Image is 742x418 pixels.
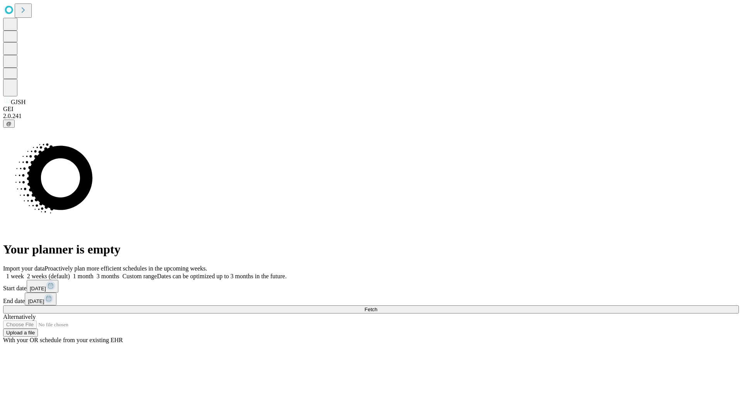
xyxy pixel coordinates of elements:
span: 3 months [97,273,119,279]
span: Fetch [364,307,377,312]
span: GJSH [11,99,26,105]
span: With your OR schedule from your existing EHR [3,337,123,343]
div: Start date [3,280,739,293]
span: Dates can be optimized up to 3 months in the future. [157,273,286,279]
button: [DATE] [25,293,56,305]
button: @ [3,120,15,128]
div: End date [3,293,739,305]
div: GEI [3,106,739,113]
span: 1 month [73,273,94,279]
span: [DATE] [28,298,44,304]
div: 2.0.241 [3,113,739,120]
button: Fetch [3,305,739,313]
span: 2 weeks (default) [27,273,70,279]
button: [DATE] [27,280,58,293]
h1: Your planner is empty [3,242,739,257]
button: Upload a file [3,329,38,337]
span: Alternatively [3,313,36,320]
span: 1 week [6,273,24,279]
span: Import your data [3,265,45,272]
span: Proactively plan more efficient schedules in the upcoming weeks. [45,265,207,272]
span: Custom range [123,273,157,279]
span: @ [6,121,12,127]
span: [DATE] [30,286,46,291]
